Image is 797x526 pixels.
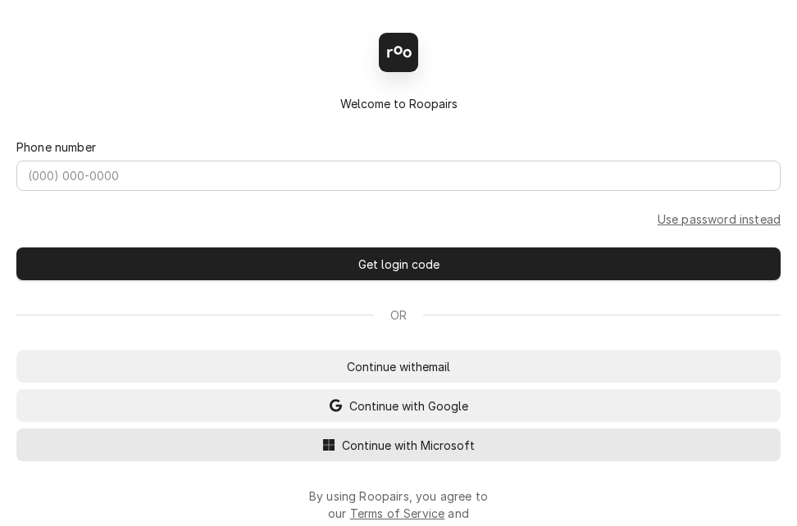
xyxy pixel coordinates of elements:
[16,95,781,112] div: Welcome to Roopairs
[16,161,781,191] input: (000) 000-0000
[16,389,781,422] button: Continue with Google
[339,437,478,454] span: Continue with Microsoft
[16,306,781,324] div: Or
[16,429,781,461] button: Continue with Microsoft
[658,211,781,228] a: Go to Phone and password form
[346,397,471,415] span: Continue with Google
[344,358,453,375] span: Continue with email
[16,138,96,156] label: Phone number
[16,350,781,383] button: Continue withemail
[355,256,443,273] span: Get login code
[16,247,781,280] button: Get login code
[350,506,445,520] a: Terms of Service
